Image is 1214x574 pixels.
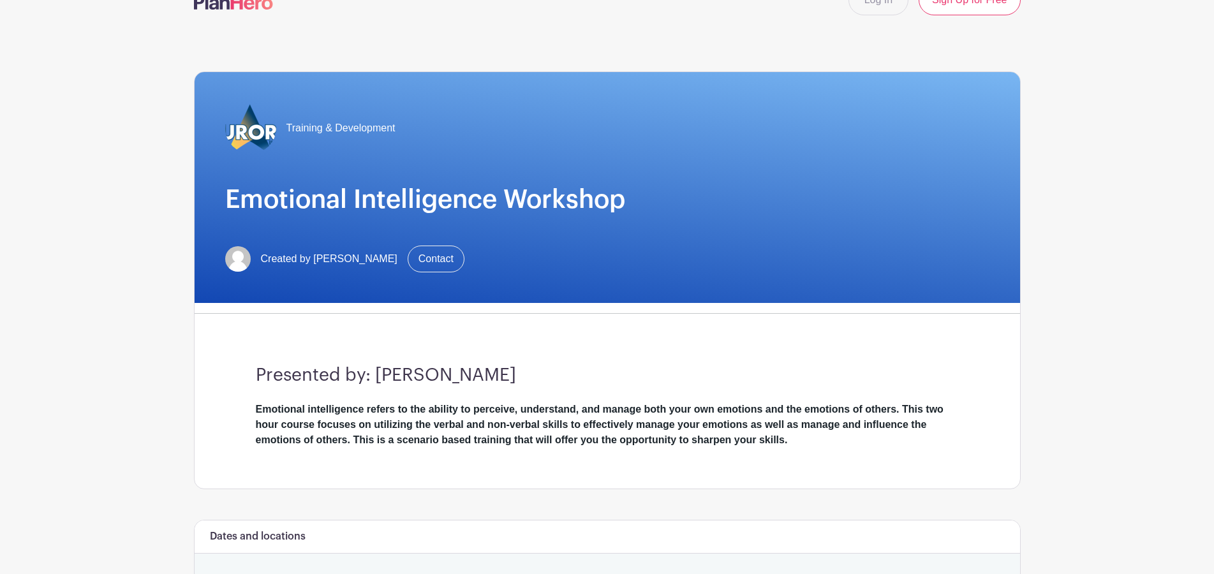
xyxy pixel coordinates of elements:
h6: Dates and locations [210,531,306,543]
span: Training & Development [286,121,396,136]
h3: Presented by: [PERSON_NAME] [256,365,959,386]
img: 2023_COA_Horiz_Logo_PMS_BlueStroke%204.png [225,103,276,154]
strong: Emotional intelligence refers to the ability to perceive, understand, and manage both your own em... [256,404,944,445]
a: Contact [408,246,464,272]
span: Created by [PERSON_NAME] [261,251,397,267]
h1: Emotional Intelligence Workshop [225,184,989,215]
img: default-ce2991bfa6775e67f084385cd625a349d9dcbb7a52a09fb2fda1e96e2d18dcdb.png [225,246,251,272]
